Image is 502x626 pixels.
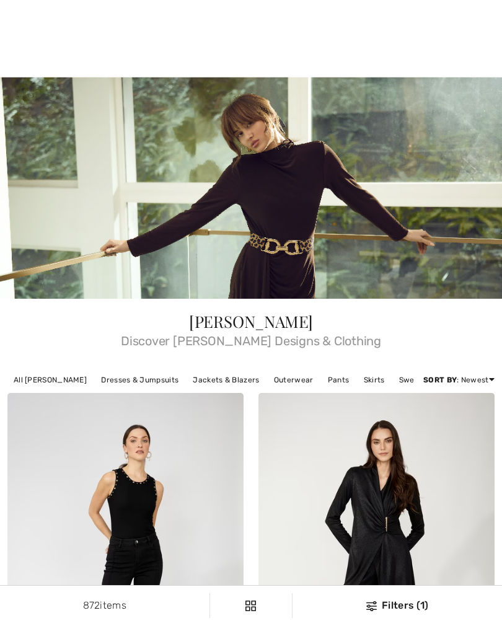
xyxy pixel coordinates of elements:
span: 872 [83,599,100,611]
span: [PERSON_NAME] [189,311,313,332]
a: All [PERSON_NAME] [7,372,93,388]
img: Filters [245,601,256,611]
span: Discover [PERSON_NAME] Designs & Clothing [7,330,495,347]
a: Outerwear [268,372,320,388]
strong: Sort By [423,376,457,384]
div: Filters (1) [300,598,495,613]
a: Jackets & Blazers [187,372,265,388]
a: Pants [322,372,356,388]
a: Skirts [358,372,391,388]
a: Sweaters & Cardigans [393,372,487,388]
img: Filters [366,601,377,611]
div: : Newest [423,374,495,386]
a: Dresses & Jumpsuits [95,372,185,388]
